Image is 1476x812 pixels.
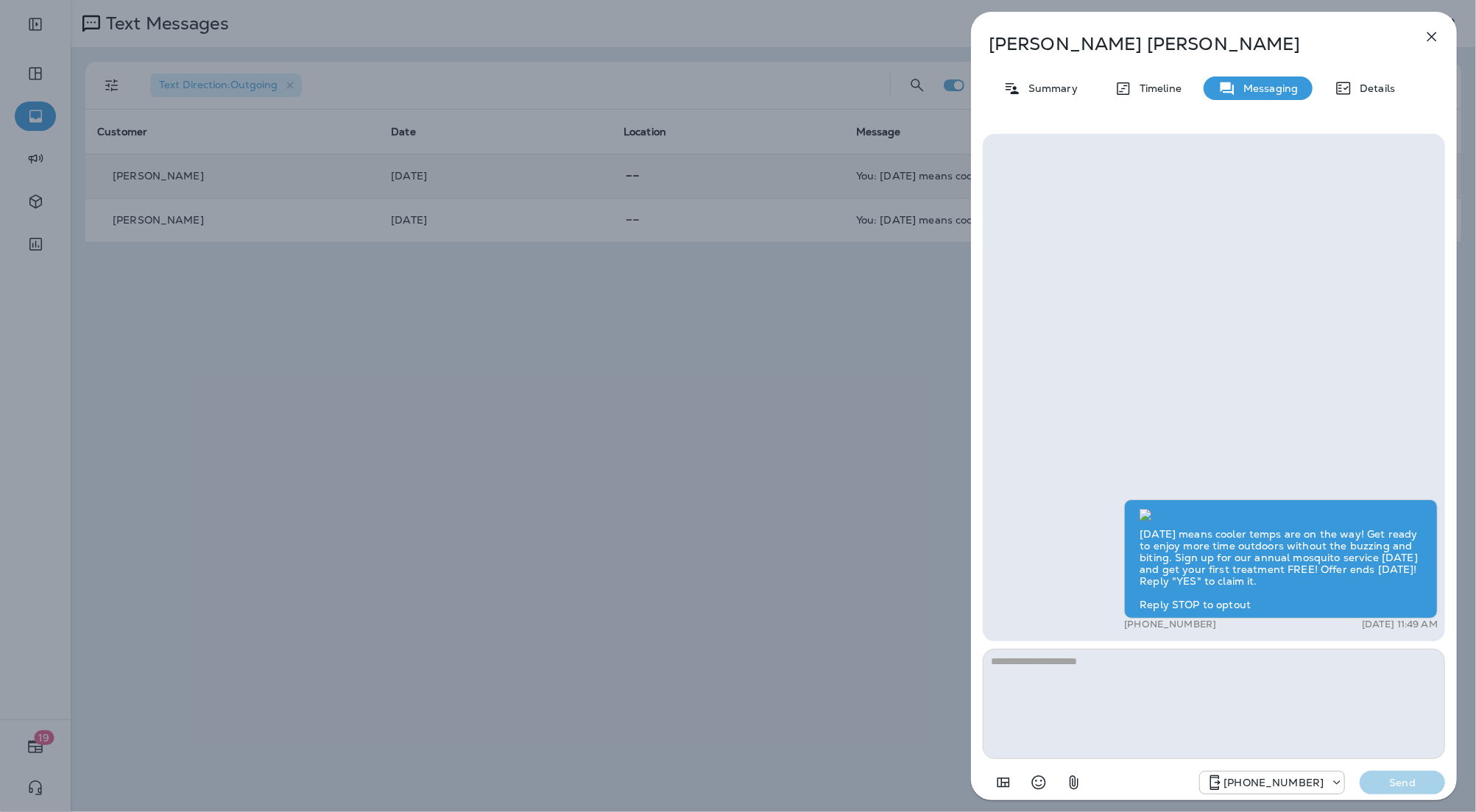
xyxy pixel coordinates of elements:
[1352,82,1395,94] p: Details
[1124,619,1216,630] p: [PHONE_NUMBER]
[1124,499,1438,619] div: [DATE] means cooler temps are on the way! Get ready to enjoy more time outdoors without the buzzi...
[989,34,1391,54] p: [PERSON_NAME] [PERSON_NAME]
[1223,777,1324,788] p: [PHONE_NUMBER]
[1132,82,1182,94] p: Timeline
[1024,768,1053,797] button: Select an emoji
[1021,82,1078,94] p: Summary
[1140,509,1151,521] img: twilio-download
[1200,774,1344,791] div: +1 (480) 999-9869
[1362,619,1438,630] p: [DATE] 11:49 AM
[1236,82,1298,94] p: Messaging
[989,768,1018,797] button: Add in a premade template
